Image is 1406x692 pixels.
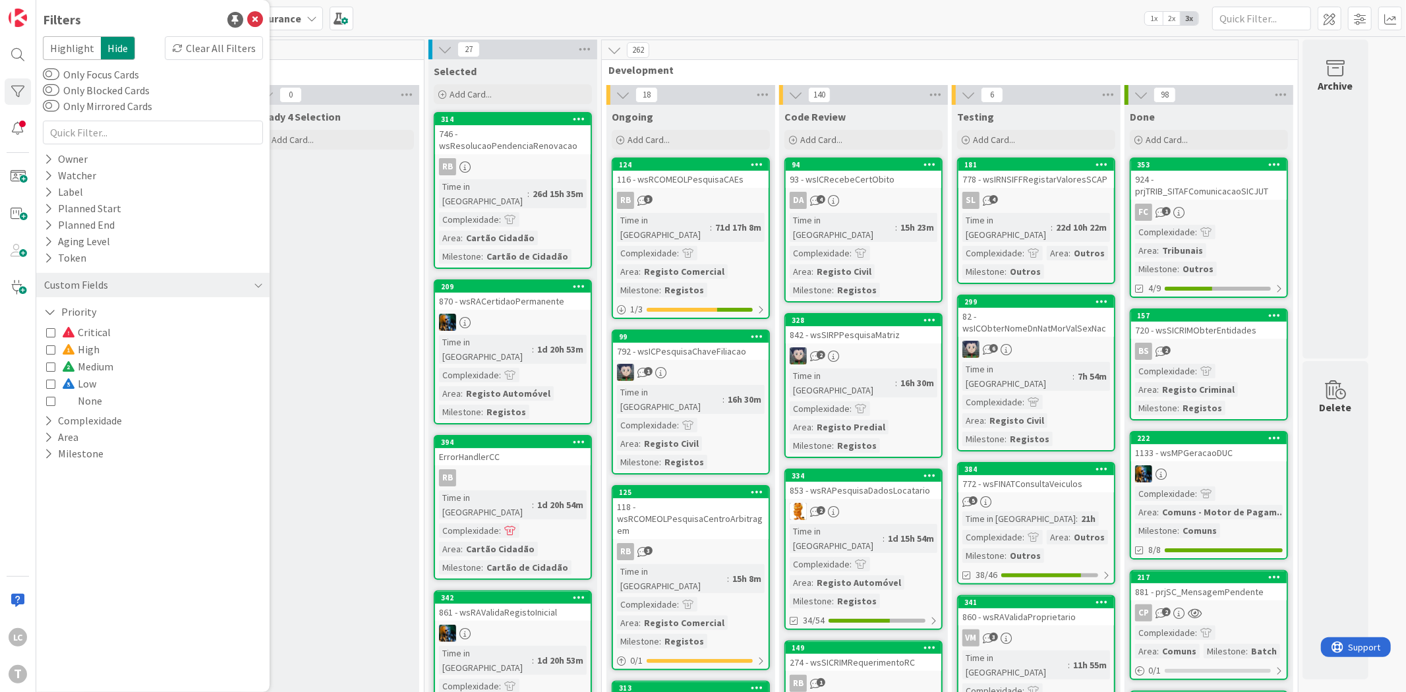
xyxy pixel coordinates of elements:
[617,436,639,451] div: Area
[1135,262,1177,276] div: Milestone
[644,195,653,204] span: 3
[834,438,880,453] div: Registos
[613,364,769,381] div: LS
[439,523,499,538] div: Complexidade
[439,179,527,208] div: Time in [GEOGRAPHIC_DATA]
[1135,401,1177,415] div: Milestone
[790,347,807,364] img: LS
[434,112,592,269] a: 314746 - wsResolucaoPendenciaRenovacaoRBTime in [GEOGRAPHIC_DATA]:26d 15h 35mComplexidade:Area:Ca...
[617,192,634,209] div: RB
[813,575,904,590] div: Registo Automóvel
[43,121,263,144] input: Quick Filter...
[1131,310,1287,339] div: 157720 - wsSICRIMObterEntidades
[1159,243,1206,258] div: Tribunais
[435,436,591,465] div: 394ErrorHandlerCC
[958,192,1114,209] div: SL
[461,386,463,401] span: :
[1131,310,1287,322] div: 157
[800,134,842,146] span: Add Card...
[786,347,941,364] div: LS
[1131,571,1287,583] div: 217
[850,401,852,416] span: :
[1157,382,1159,397] span: :
[435,469,591,486] div: RB
[1069,246,1070,260] span: :
[439,560,481,575] div: Milestone
[619,160,769,169] div: 124
[790,557,850,571] div: Complexidade
[958,463,1114,475] div: 384
[790,438,832,453] div: Milestone
[958,296,1114,337] div: 29982 - wsICObterNomeDnNatMorValSexNac
[613,498,769,539] div: 118 - wsRCOMEOLPesquisaCentroArbitragem
[989,195,998,204] span: 4
[613,331,769,343] div: 99
[46,358,113,375] button: Medium
[790,213,895,242] div: Time in [GEOGRAPHIC_DATA]
[441,438,591,447] div: 394
[1069,530,1070,544] span: :
[613,171,769,188] div: 116 - wsRCOMEOLPesquisaCAEs
[1076,511,1078,526] span: :
[439,314,456,331] img: JC
[46,341,100,358] button: High
[1195,486,1197,501] span: :
[677,246,679,260] span: :
[1070,530,1108,544] div: Outros
[1007,548,1044,563] div: Outros
[43,98,152,114] label: Only Mirrored Cards
[527,187,529,201] span: :
[1047,530,1069,544] div: Area
[1195,225,1197,239] span: :
[435,281,591,293] div: 209
[499,212,501,227] span: :
[811,264,813,279] span: :
[1131,159,1287,171] div: 353
[1131,432,1287,461] div: 2221133 - wsMPGeracaoDUC
[435,158,591,175] div: RB
[28,2,60,18] span: Support
[897,220,937,235] div: 15h 23m
[885,531,937,546] div: 1d 15h 54m
[790,420,811,434] div: Area
[1131,583,1287,600] div: 881 - prjSC_MensagemPendente
[463,386,554,401] div: Registo Automóvel
[661,455,707,469] div: Registos
[617,264,639,279] div: Area
[641,436,702,451] div: Registo Civil
[461,542,463,556] span: :
[958,159,1114,188] div: 181778 - wsIRNSIFFRegistarValoresSCAP
[1159,505,1288,519] div: Comuns - Motor de Pagam...
[628,134,670,146] span: Add Card...
[439,231,461,245] div: Area
[1179,401,1225,415] div: Registos
[1157,243,1159,258] span: :
[786,159,941,171] div: 94
[790,264,811,279] div: Area
[958,171,1114,188] div: 778 - wsIRNSIFFRegistarValoresSCAP
[661,283,707,297] div: Registos
[1135,204,1152,221] div: FC
[461,231,463,245] span: :
[439,542,461,556] div: Area
[958,308,1114,337] div: 82 - wsICObterNomeDnNatMorValSexNac
[1135,364,1195,378] div: Complexidade
[1005,548,1007,563] span: :
[786,159,941,188] div: 9493 - wsICRecebeCertObito
[1130,158,1288,298] a: 353924 - prjTRIB_SITAFComunicacaoSICJUTFCComplexidade:Area:TribunaisMilestone:Outros4/9
[439,212,499,227] div: Complexidade
[532,498,534,512] span: :
[817,506,825,515] span: 2
[481,560,483,575] span: :
[439,405,481,419] div: Milestone
[617,564,727,593] div: Time in [GEOGRAPHIC_DATA]
[832,438,834,453] span: :
[612,330,770,475] a: 99792 - wsICPesquisaChaveFiliacaoLSTime in [GEOGRAPHIC_DATA]:16h 30mComplexidade:Area:Registo Civ...
[62,341,100,358] span: High
[613,159,769,188] div: 124116 - wsRCOMEOLPesquisaCAEs
[677,418,679,432] span: :
[1005,432,1007,446] span: :
[895,376,897,390] span: :
[1177,262,1179,276] span: :
[644,546,653,555] span: 3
